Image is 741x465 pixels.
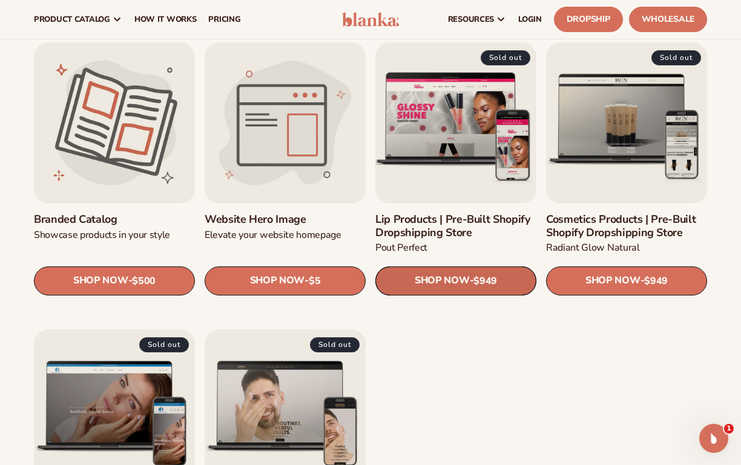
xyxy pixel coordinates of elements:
img: logo [342,12,399,27]
span: LOGIN [518,15,542,24]
a: Cosmetics Products | Pre-Built Shopify Dropshipping Store [546,213,707,239]
a: Dropship [554,7,623,32]
a: Lip Products | Pre-Built Shopify Dropshipping Store [375,213,536,239]
span: product catalog [34,15,110,24]
a: SHOP NOW- $949 [375,266,536,295]
span: pricing [208,15,240,24]
a: SHOP NOW- $949 [546,266,707,295]
span: 1 [724,424,734,434]
iframe: Intercom live chat [699,424,728,453]
span: How It Works [134,15,197,24]
a: Branded catalog [34,213,195,226]
a: Website Hero Image [205,213,366,226]
a: Wholesale [629,7,707,32]
a: SHOP NOW- $5 [205,266,366,295]
a: SHOP NOW- $500 [34,266,195,295]
span: resources [448,15,494,24]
